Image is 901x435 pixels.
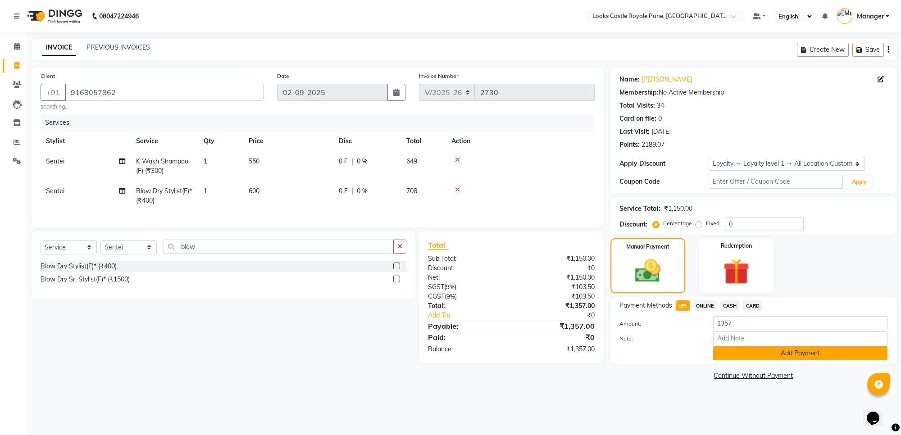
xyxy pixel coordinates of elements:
[41,103,264,111] small: searching...
[511,263,601,273] div: ₹0
[619,159,709,168] div: Apply Discount
[406,157,417,165] span: 649
[663,219,692,227] label: Percentage
[619,114,656,123] div: Card on file:
[421,344,511,354] div: Balance :
[706,219,719,227] label: Fixed
[277,72,289,80] label: Date
[339,186,348,196] span: 0 F
[421,292,511,301] div: ( )
[421,263,511,273] div: Discount:
[511,332,601,343] div: ₹0
[65,84,264,101] input: Search by Name/Mobile/Email/Code
[619,140,640,150] div: Points:
[837,8,852,24] img: Manager
[713,331,887,345] input: Add Note
[664,204,692,213] div: ₹1,150.00
[41,131,131,151] th: Stylist
[857,12,884,21] span: Manager
[721,242,752,250] label: Redemption
[198,131,243,151] th: Qty
[401,131,446,151] th: Total
[333,131,401,151] th: Disc
[613,320,706,328] label: Amount:
[428,240,449,250] span: Total
[446,283,455,290] span: 9%
[204,157,207,165] span: 1
[204,187,207,195] span: 1
[852,43,884,57] button: Save
[421,301,511,311] div: Total:
[42,40,76,56] a: INVOICE
[511,273,601,282] div: ₹1,150.00
[797,43,849,57] button: Create New
[627,256,669,285] img: _cash.svg
[511,321,601,331] div: ₹1,357.00
[676,300,690,311] span: UPI
[642,75,692,84] a: [PERSON_NAME]
[846,175,872,189] button: Apply
[619,75,640,84] div: Name:
[421,282,511,292] div: ( )
[709,175,842,189] input: Enter Offer / Coupon Code
[249,187,259,195] span: 600
[619,88,659,97] div: Membership:
[339,157,348,166] span: 0 F
[511,254,601,263] div: ₹1,150.00
[41,114,601,131] div: Services
[164,240,394,254] input: Search or Scan
[446,131,595,151] th: Action
[41,84,66,101] button: +91
[421,321,511,331] div: Payable:
[720,300,740,311] span: CASH
[86,43,150,51] a: PREVIOUS INVOICES
[657,101,664,110] div: 34
[131,131,198,151] th: Service
[511,344,601,354] div: ₹1,357.00
[421,311,527,320] a: Add Tip
[863,399,892,426] iframe: chat widget
[526,311,601,320] div: ₹0
[619,220,647,229] div: Discount:
[351,186,353,196] span: |
[619,301,672,310] span: Payment Methods
[421,254,511,263] div: Sub Total:
[693,300,717,311] span: ONLINE
[743,300,762,311] span: CARD
[357,186,368,196] span: 0 %
[619,127,650,136] div: Last Visit:
[99,4,139,29] b: 08047224946
[619,204,660,213] div: Service Total:
[406,187,417,195] span: 708
[357,157,368,166] span: 0 %
[619,177,709,186] div: Coupon Code
[421,273,511,282] div: Net:
[619,88,887,97] div: No Active Membership
[46,157,64,165] span: Sentei
[626,243,669,251] label: Manual Payment
[446,293,455,300] span: 9%
[715,255,758,288] img: _gift.svg
[249,157,259,165] span: 550
[351,157,353,166] span: |
[642,140,664,150] div: 2189.07
[136,187,192,204] span: Blow Dry Stylist(F)* (₹400)
[419,72,458,80] label: Invoice Number
[619,101,655,110] div: Total Visits:
[243,131,333,151] th: Price
[23,4,85,29] img: logo
[511,292,601,301] div: ₹103.50
[651,127,671,136] div: [DATE]
[713,346,887,360] button: Add Payment
[428,283,444,291] span: SGST
[713,316,887,330] input: Amount
[658,114,662,123] div: 0
[41,72,55,80] label: Client
[612,371,895,381] a: Continue Without Payment
[613,335,706,343] label: Note:
[511,282,601,292] div: ₹103.50
[46,187,64,195] span: Sentei
[428,292,445,300] span: CGST
[511,301,601,311] div: ₹1,357.00
[136,157,188,175] span: K Wash Shampoo(F) (₹300)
